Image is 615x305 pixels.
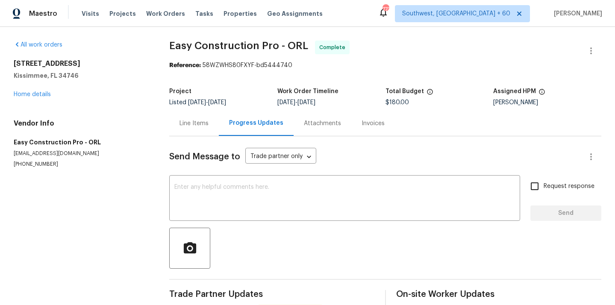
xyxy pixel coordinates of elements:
[169,61,601,70] div: 58WZWHS80FXYF-bd5444740
[169,290,375,299] span: Trade Partner Updates
[493,88,536,94] h5: Assigned HPM
[169,62,201,68] b: Reference:
[277,100,295,106] span: [DATE]
[29,9,57,18] span: Maestro
[14,150,149,157] p: [EMAIL_ADDRESS][DOMAIN_NAME]
[14,161,149,168] p: [PHONE_NUMBER]
[267,9,323,18] span: Geo Assignments
[146,9,185,18] span: Work Orders
[402,9,510,18] span: Southwest, [GEOGRAPHIC_DATA] + 60
[277,100,315,106] span: -
[169,88,191,94] h5: Project
[14,119,149,128] h4: Vendor Info
[245,150,316,164] div: Trade partner only
[208,100,226,106] span: [DATE]
[396,290,602,299] span: On-site Worker Updates
[538,88,545,100] span: The hpm assigned to this work order.
[14,59,149,68] h2: [STREET_ADDRESS]
[195,11,213,17] span: Tasks
[362,119,385,128] div: Invoices
[224,9,257,18] span: Properties
[550,9,602,18] span: [PERSON_NAME]
[277,88,338,94] h5: Work Order Timeline
[385,88,424,94] h5: Total Budget
[304,119,341,128] div: Attachments
[82,9,99,18] span: Visits
[385,100,409,106] span: $180.00
[169,152,240,161] span: Send Message to
[14,91,51,97] a: Home details
[188,100,206,106] span: [DATE]
[383,5,388,14] div: 773
[188,100,226,106] span: -
[427,88,433,100] span: The total cost of line items that have been proposed by Opendoor. This sum includes line items th...
[493,100,601,106] div: [PERSON_NAME]
[14,42,62,48] a: All work orders
[14,71,149,80] h5: Kissimmee, FL 34746
[319,43,349,52] span: Complete
[169,41,308,51] span: Easy Construction Pro - ORL
[229,119,283,127] div: Progress Updates
[169,100,226,106] span: Listed
[14,138,149,147] h5: Easy Construction Pro - ORL
[297,100,315,106] span: [DATE]
[179,119,209,128] div: Line Items
[109,9,136,18] span: Projects
[544,182,594,191] span: Request response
